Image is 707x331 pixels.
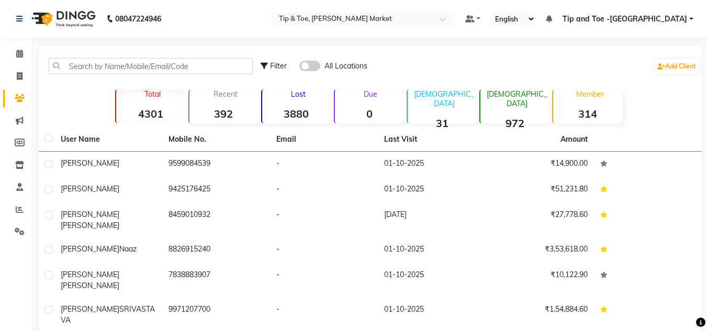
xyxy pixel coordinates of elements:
[61,158,119,168] span: [PERSON_NAME]
[189,107,258,120] strong: 392
[61,304,119,314] span: [PERSON_NAME]
[61,221,119,230] span: [PERSON_NAME]
[262,107,331,120] strong: 3880
[270,61,287,71] span: Filter
[270,263,378,298] td: -
[162,152,270,177] td: 9599084539
[378,203,486,237] td: [DATE]
[27,4,98,33] img: logo
[557,89,622,99] p: Member
[485,89,549,108] p: [DEMOGRAPHIC_DATA]
[270,128,378,152] th: Email
[49,58,253,74] input: Search by Name/Mobile/Email/Code
[162,177,270,203] td: 9425176425
[61,270,119,279] span: [PERSON_NAME]
[486,237,594,263] td: ₹3,53,618.00
[270,203,378,237] td: -
[61,281,119,290] span: [PERSON_NAME]
[486,152,594,177] td: ₹14,900.00
[162,263,270,298] td: 7838883907
[270,177,378,203] td: -
[335,107,403,120] strong: 0
[324,61,367,72] span: All Locations
[554,128,594,151] th: Amount
[162,203,270,237] td: 8459010932
[486,263,594,298] td: ₹10,122.90
[54,128,162,152] th: User Name
[116,107,185,120] strong: 4301
[120,89,185,99] p: Total
[378,263,486,298] td: 01-10-2025
[378,177,486,203] td: 01-10-2025
[486,203,594,237] td: ₹27,778.60
[266,89,331,99] p: Lost
[61,244,119,254] span: [PERSON_NAME]
[115,4,161,33] b: 08047224946
[655,59,699,74] a: Add Client
[194,89,258,99] p: Recent
[162,128,270,152] th: Mobile No.
[480,117,549,130] strong: 972
[412,89,476,108] p: [DEMOGRAPHIC_DATA]
[378,128,486,152] th: Last Visit
[119,244,137,254] span: naaz
[553,107,622,120] strong: 314
[563,14,687,25] span: Tip and Toe -[GEOGRAPHIC_DATA]
[270,152,378,177] td: -
[61,184,119,193] span: [PERSON_NAME]
[61,210,119,219] span: [PERSON_NAME]
[408,117,476,130] strong: 31
[270,237,378,263] td: -
[378,152,486,177] td: 01-10-2025
[378,237,486,263] td: 01-10-2025
[486,177,594,203] td: ₹51,231.80
[162,237,270,263] td: 8826915240
[337,89,403,99] p: Due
